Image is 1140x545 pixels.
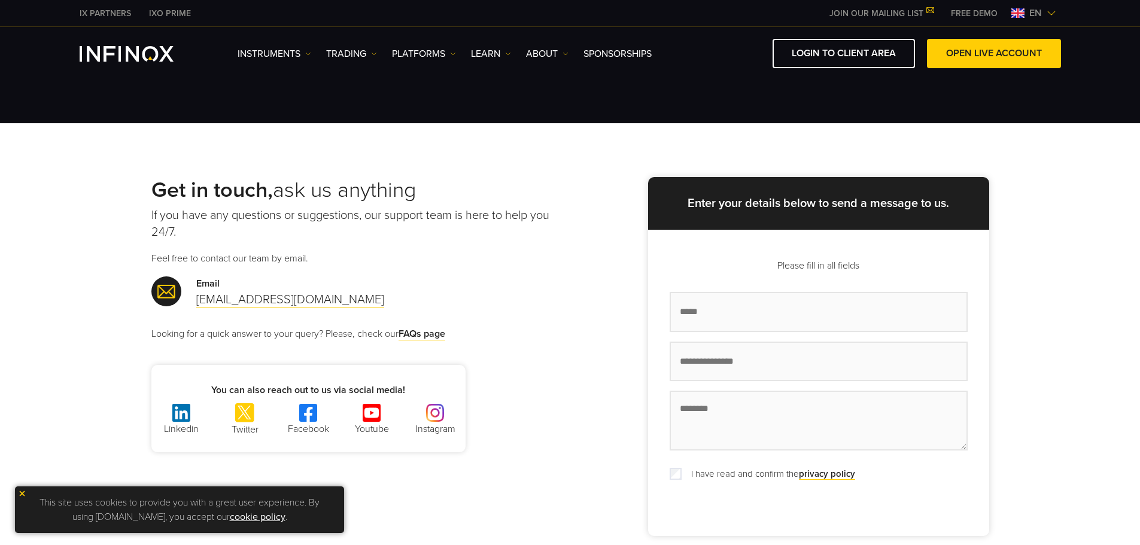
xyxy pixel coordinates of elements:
a: JOIN OUR MAILING LIST [820,8,942,19]
a: FAQs page [399,328,445,340]
a: OPEN LIVE ACCOUNT [927,39,1061,68]
strong: Enter your details below to send a message to us. [688,196,949,211]
p: Please fill in all fields [670,258,968,273]
a: INFINOX Logo [80,46,202,62]
a: ABOUT [526,47,569,61]
p: Twitter [215,422,275,437]
a: TRADING [326,47,377,61]
a: cookie policy [230,511,285,523]
p: This site uses cookies to provide you with a great user experience. By using [DOMAIN_NAME], you a... [21,492,338,527]
p: Youtube [342,422,402,436]
a: Learn [471,47,511,61]
a: privacy policy [799,468,855,480]
a: INFINOX [71,7,140,20]
p: Facebook [278,422,338,436]
span: en [1025,6,1047,20]
p: Looking for a quick answer to your query? Please, check our [151,327,570,341]
a: Instruments [238,47,311,61]
label: I have read and confirm the [684,467,855,481]
a: INFINOX [140,7,200,20]
strong: Get in touch, [151,177,273,203]
img: yellow close icon [18,489,26,498]
p: If you have any questions or suggestions, our support team is here to help you 24/7. [151,207,570,240]
strong: Email [196,278,220,290]
a: SPONSORSHIPS [583,47,652,61]
p: Instagram [405,422,465,436]
a: LOGIN TO CLIENT AREA [773,39,915,68]
a: PLATFORMS [392,47,456,61]
strong: You can also reach out to us via social media! [211,384,405,396]
p: Feel free to contact our team by email. [151,251,570,266]
h2: ask us anything [151,177,570,203]
strong: privacy policy [799,468,855,479]
a: [EMAIL_ADDRESS][DOMAIN_NAME] [196,293,384,307]
p: Linkedin [151,422,211,436]
a: INFINOX MENU [942,7,1007,20]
